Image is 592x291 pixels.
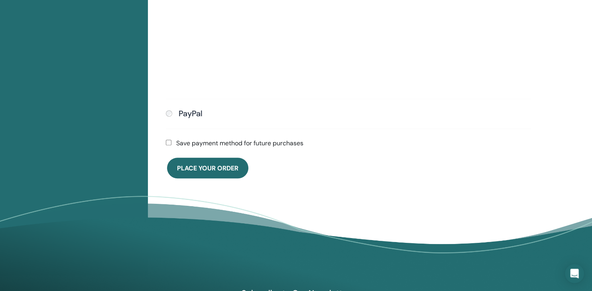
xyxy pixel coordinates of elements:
[177,164,238,172] span: Place Your Order
[167,158,248,178] button: Place Your Order
[565,264,584,283] div: Open Intercom Messenger
[179,109,203,118] h4: PayPal
[176,139,303,148] label: Save payment method for future purchases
